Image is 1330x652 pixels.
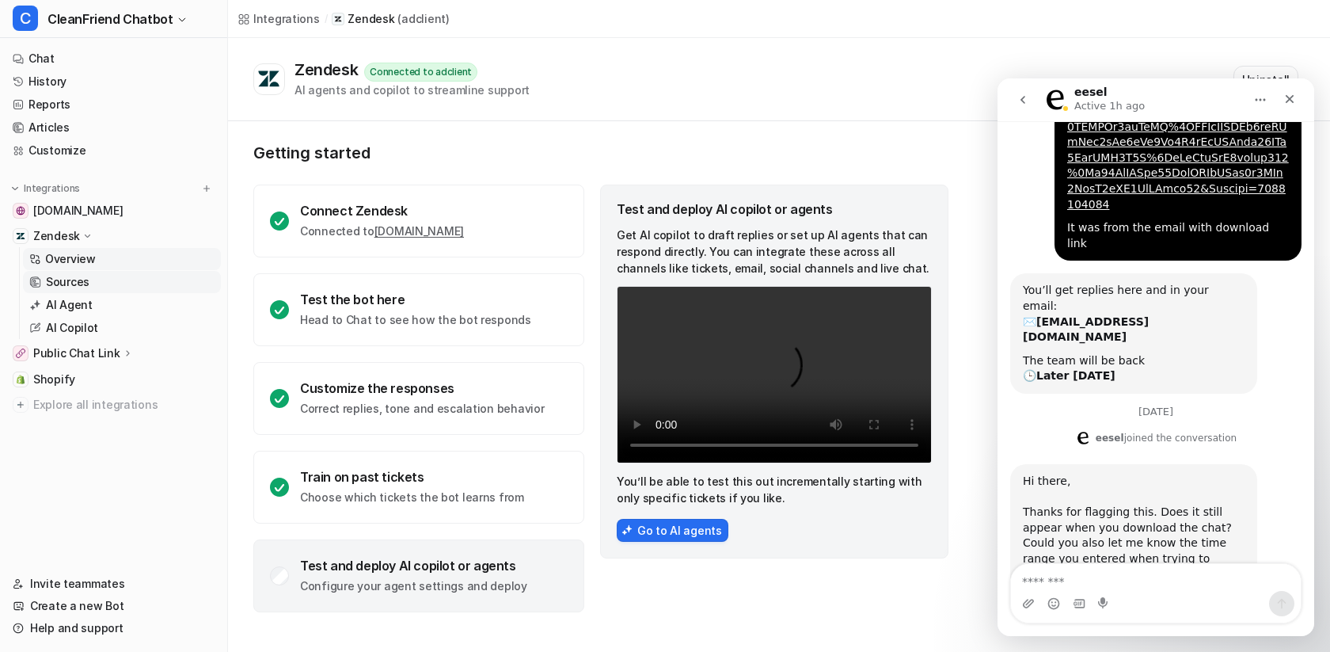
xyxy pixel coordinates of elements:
a: ShopifyShopify [6,368,221,391]
button: Start recording [101,519,113,532]
img: AiAgentsIcon [621,524,633,536]
a: [DOMAIN_NAME] [374,224,464,238]
button: Upload attachment [25,519,37,532]
a: AI Copilot [23,317,221,339]
iframe: Intercom live chat [997,78,1314,636]
video: Your browser does not support the video tag. [617,286,932,463]
div: AI agents and copilot to streamline support [294,82,530,98]
p: Integrations [24,182,80,195]
button: Gif picker [75,519,88,532]
a: Articles [6,116,221,139]
a: Create a new Bot [6,595,221,617]
img: menu_add.svg [201,183,212,194]
button: Integrations [6,181,85,196]
div: Train on past tickets [300,469,524,485]
div: Hi there,Thanks for flagging this. Does it still appear when you download the chat? Could you als... [13,386,260,576]
button: Uninstall [1233,66,1298,93]
span: [DOMAIN_NAME] [33,203,123,219]
p: Public Chat Link [33,345,120,361]
img: Public Chat Link [16,349,25,358]
p: Overview [45,251,96,267]
div: Test and deploy AI copilot or agents [300,558,527,574]
img: Zendesk [16,231,25,241]
div: Zendesk [294,60,364,79]
a: Help and support [6,617,221,639]
div: Customize the responses [300,380,544,396]
div: Integrations [253,10,320,27]
img: Zendesk logo [257,70,281,89]
p: Getting started [253,143,950,162]
img: cleanfriend.dk [16,206,25,215]
p: Choose which tickets the bot learns from [300,490,524,505]
p: AI Copilot [46,320,98,336]
div: eesel says… [13,386,304,611]
button: Send a message… [272,513,297,538]
img: expand menu [9,183,21,194]
a: AI Agent [23,294,221,316]
p: AI Agent [46,297,93,313]
p: You’ll be able to test this out incrementally starting with only specific tickets if you like. [617,473,932,506]
p: Zendesk [33,228,80,244]
p: Connected to [300,223,464,239]
a: cleanfriend.dk[DOMAIN_NAME] [6,200,221,222]
a: Explore all integrations [6,394,221,416]
div: Test and deploy AI copilot or agents [617,201,932,217]
a: Invite teammates [6,573,221,595]
textarea: Message… [13,486,303,513]
span: Explore all integrations [33,392,215,418]
span: / [325,12,328,26]
p: Sources [46,274,89,290]
div: Connect Zendesk [300,203,464,219]
div: Test the bot here [300,292,531,307]
p: Head to Chat to see how the bot responds [300,312,531,328]
a: Sources [23,271,221,293]
a: Zendesk(adclient) [332,11,449,27]
button: Go to AI agents [617,519,728,542]
a: Reports [6,93,221,116]
span: Shopify [33,372,75,387]
button: Emoji picker [50,519,63,532]
a: Overview [23,248,221,270]
p: Zendesk [348,11,394,27]
a: Customize [6,139,221,162]
span: C [13,6,38,31]
p: Get AI copilot to draft replies or set up AI agents that can respond directly. You can integrate ... [617,227,932,276]
img: explore all integrations [13,397,28,413]
div: Hi there, Thanks for flagging this. Does it still appear when you download the chat? Could you al... [25,395,247,535]
span: CleanFriend Chatbot [47,8,173,30]
a: Integrations [237,10,320,27]
p: ( adclient ) [397,11,449,27]
a: History [6,71,221,93]
p: Correct replies, tone and escalation behavior [300,401,544,417]
p: Configure your agent settings and deploy [300,578,527,594]
a: Chat [6,48,221,70]
img: Shopify [16,375,25,384]
div: Connected to adclient [364,63,477,82]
